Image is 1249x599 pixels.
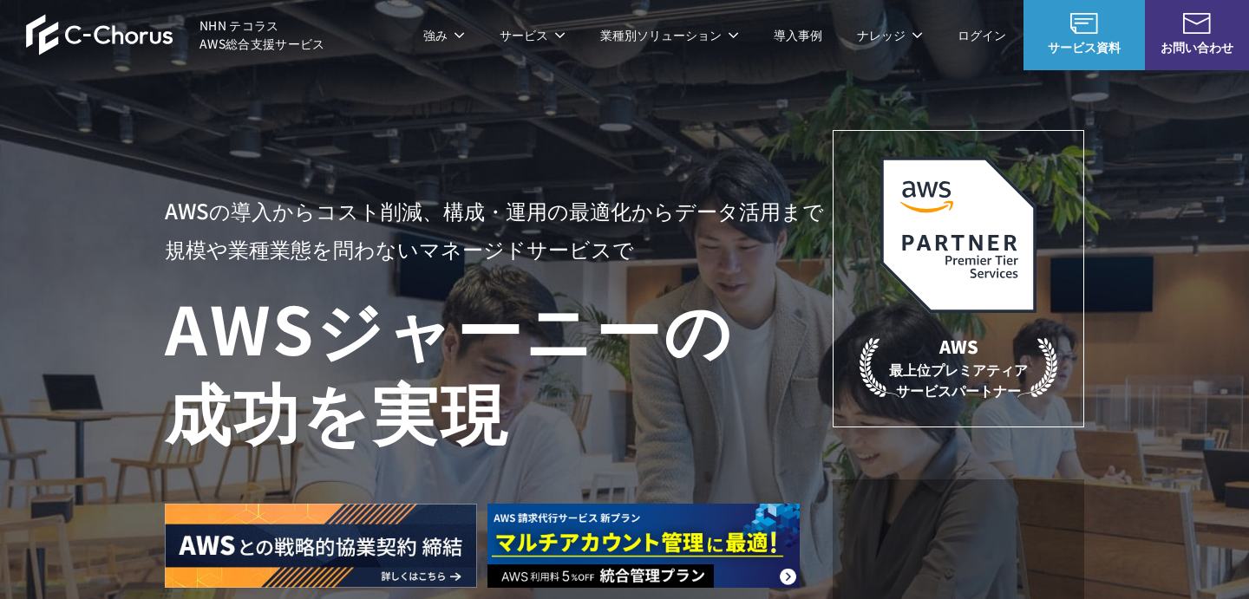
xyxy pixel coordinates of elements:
img: AWSとの戦略的協業契約 締結 [165,504,477,588]
p: 業種別ソリューション [600,26,739,44]
p: 最上位プレミアティア サービスパートナー [860,334,1057,400]
em: AWS [939,334,978,359]
img: AWSプレミアティアサービスパートナー [880,157,1036,313]
a: 導入事例 [774,26,822,44]
p: サービス [500,26,566,44]
img: AWS請求代行サービス 統合管理プラン [487,504,800,588]
img: お問い合わせ [1183,13,1211,34]
span: サービス資料 [1023,38,1145,56]
span: NHN テコラス AWS総合支援サービス [199,16,325,53]
p: ナレッジ [857,26,923,44]
span: お問い合わせ [1145,38,1249,56]
p: 強み [423,26,465,44]
a: AWS総合支援サービス C-Chorus NHN テコラスAWS総合支援サービス [26,14,325,55]
img: AWS総合支援サービス C-Chorus サービス資料 [1070,13,1098,34]
a: ログイン [958,26,1006,44]
h1: AWS ジャーニーの 成功を実現 [165,285,833,452]
p: AWSの導入からコスト削減、 構成・運用の最適化からデータ活用まで 規模や業種業態を問わない マネージドサービスで [165,192,833,268]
